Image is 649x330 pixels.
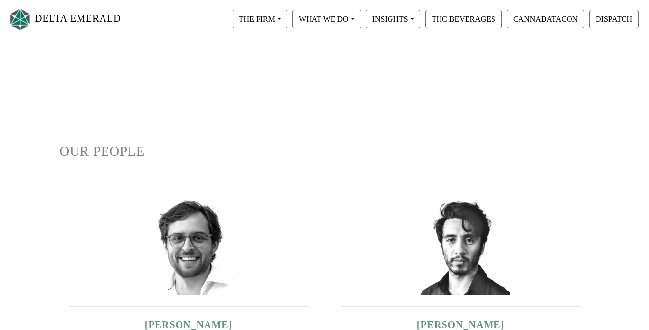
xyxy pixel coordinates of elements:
button: THE FIRM [233,10,287,28]
img: david [412,196,510,295]
a: [PERSON_NAME] [417,319,505,330]
button: INSIGHTS [366,10,420,28]
a: [PERSON_NAME] [145,319,233,330]
a: CANNADATACON [504,14,587,23]
h1: OUR PEOPLE [60,143,590,160]
button: WHAT WE DO [292,10,361,28]
img: Logo [8,6,32,32]
a: DELTA EMERALD [8,4,121,35]
a: THC BEVERAGES [423,14,504,23]
button: CANNADATACON [507,10,584,28]
button: THC BEVERAGES [425,10,502,28]
button: DISPATCH [589,10,639,28]
img: ian [139,196,237,295]
a: DISPATCH [587,14,641,23]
